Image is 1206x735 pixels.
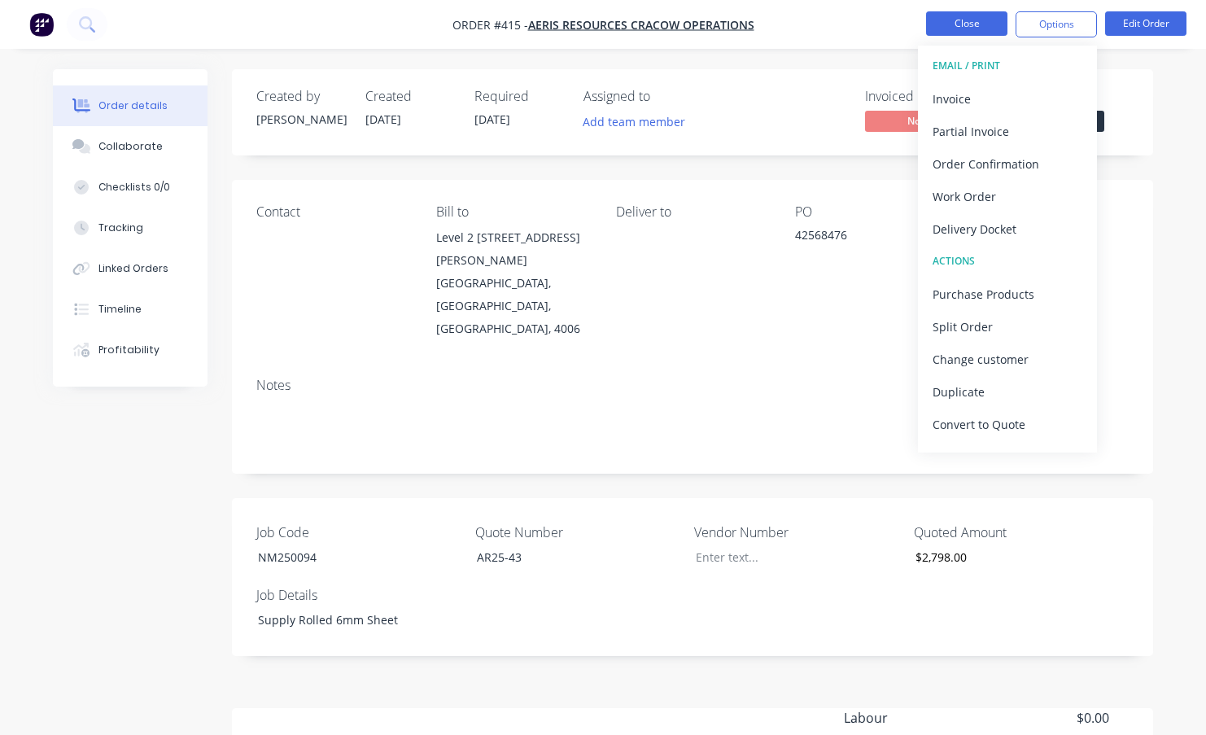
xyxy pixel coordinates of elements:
[933,315,1082,339] div: Split Order
[365,89,455,104] div: Created
[475,523,679,542] label: Quote Number
[933,380,1082,404] div: Duplicate
[256,204,410,220] div: Contact
[98,98,168,113] div: Order details
[914,523,1117,542] label: Quoted Amount
[616,204,770,220] div: Deliver to
[256,585,460,605] label: Job Details
[436,204,590,220] div: Bill to
[245,545,448,569] div: NM250094
[98,261,168,276] div: Linked Orders
[98,139,163,154] div: Collaborate
[933,282,1082,306] div: Purchase Products
[245,608,448,632] div: Supply Rolled 6mm Sheet
[933,152,1082,176] div: Order Confirmation
[933,217,1082,241] div: Delivery Docket
[436,226,590,272] div: Level 2 [STREET_ADDRESS][PERSON_NAME]
[256,378,1129,393] div: Notes
[933,348,1082,371] div: Change customer
[583,111,694,133] button: Add team member
[256,89,346,104] div: Created by
[933,55,1082,77] div: EMAIL / PRINT
[256,523,460,542] label: Job Code
[933,185,1082,208] div: Work Order
[865,111,963,131] span: No
[53,289,208,330] button: Timeline
[53,85,208,126] button: Order details
[29,12,54,37] img: Factory
[256,111,346,128] div: [PERSON_NAME]
[474,112,510,127] span: [DATE]
[452,17,528,33] span: Order #415 -
[53,208,208,248] button: Tracking
[1105,11,1186,36] button: Edit Order
[989,708,1109,728] span: $0.00
[844,708,989,728] span: Labour
[933,120,1082,143] div: Partial Invoice
[98,302,142,317] div: Timeline
[1016,11,1097,37] button: Options
[53,330,208,370] button: Profitability
[98,343,159,357] div: Profitability
[795,204,949,220] div: PO
[436,272,590,340] div: [GEOGRAPHIC_DATA], [GEOGRAPHIC_DATA], [GEOGRAPHIC_DATA], 4006
[926,11,1007,36] button: Close
[464,545,667,569] div: AR25-43
[365,112,401,127] span: [DATE]
[528,17,754,33] a: Aeris Resources Cracow Operations
[53,248,208,289] button: Linked Orders
[53,167,208,208] button: Checklists 0/0
[933,251,1082,272] div: ACTIONS
[865,89,987,104] div: Invoiced
[795,226,949,249] div: 42568476
[694,523,898,542] label: Vendor Number
[436,226,590,340] div: Level 2 [STREET_ADDRESS][PERSON_NAME][GEOGRAPHIC_DATA], [GEOGRAPHIC_DATA], [GEOGRAPHIC_DATA], 4006
[933,413,1082,436] div: Convert to Quote
[583,89,746,104] div: Assigned to
[933,445,1082,469] div: Archive
[53,126,208,167] button: Collaborate
[575,111,694,133] button: Add team member
[902,545,1116,570] input: Enter currency...
[474,89,564,104] div: Required
[98,221,143,235] div: Tracking
[98,180,170,195] div: Checklists 0/0
[933,87,1082,111] div: Invoice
